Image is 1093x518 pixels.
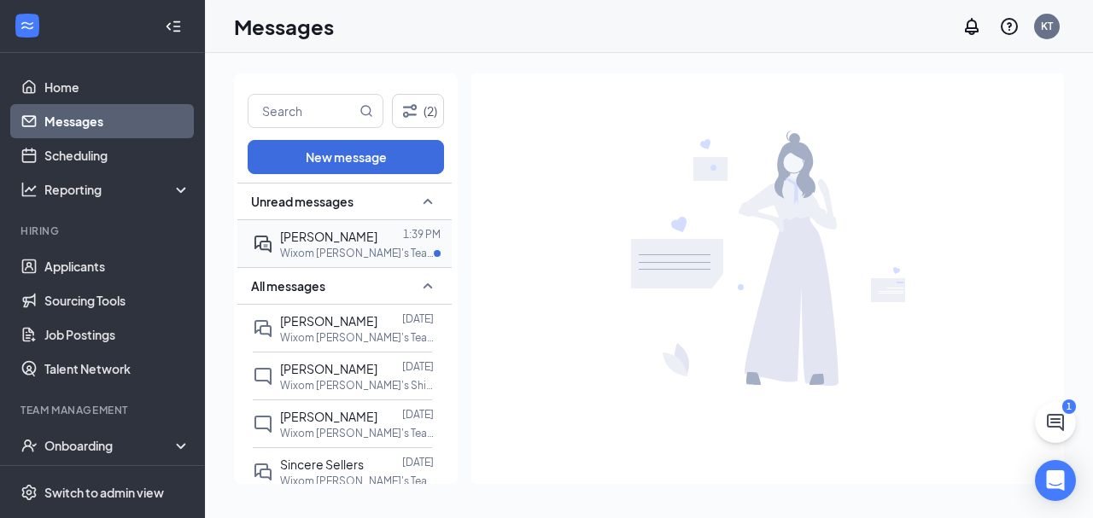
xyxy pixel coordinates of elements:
svg: ChatInactive [253,366,273,387]
h1: Messages [234,12,334,41]
svg: SmallChevronUp [418,276,438,296]
svg: DoubleChat [253,462,273,482]
span: [PERSON_NAME] [280,409,377,424]
a: Talent Network [44,352,190,386]
p: 1:39 PM [403,227,441,242]
span: Unread messages [251,193,354,210]
button: Filter (2) [392,94,444,128]
p: [DATE] [402,455,434,469]
button: New message [248,140,444,174]
p: Wixom [PERSON_NAME]'s Team Member (Impact Ventures) at Wixom [280,426,434,440]
svg: SmallChevronUp [418,191,438,212]
div: KT [1041,19,1053,33]
span: [PERSON_NAME] [280,361,377,376]
svg: UserCheck [20,437,38,454]
svg: WorkstreamLogo [19,17,36,34]
span: [PERSON_NAME] [280,229,377,244]
svg: QuestionInfo [999,16,1020,37]
p: Wixom [PERSON_NAME]'s Team Member (Impact Ventures) at Wixom [280,474,434,488]
svg: MagnifyingGlass [359,104,373,118]
input: Search [248,95,356,127]
svg: ChatActive [1045,412,1066,433]
div: Open Intercom Messenger [1035,460,1076,501]
svg: DoubleChat [253,318,273,339]
div: Switch to admin view [44,484,164,501]
a: Team [44,463,190,497]
p: [DATE] [402,359,434,374]
a: Sourcing Tools [44,283,190,317]
div: Team Management [20,403,187,417]
svg: ChatInactive [253,414,273,434]
p: Wixom [PERSON_NAME]'s Team Member (Impact Ventures) at Wixom [280,330,434,345]
span: Sincere Sellers [280,457,364,472]
svg: Filter [400,101,420,121]
div: Reporting [44,181,191,198]
p: [DATE] [402,407,434,422]
svg: Analysis [20,181,38,198]
span: All messages [251,277,325,294]
a: Home [44,70,190,104]
a: Messages [44,104,190,138]
span: [PERSON_NAME] [280,313,377,329]
div: 1 [1062,399,1076,414]
a: Job Postings [44,317,190,352]
p: [DATE] [402,311,434,326]
button: ChatActive [1035,402,1076,443]
div: Hiring [20,224,187,238]
a: Applicants [44,249,190,283]
a: Scheduling [44,138,190,172]
svg: Collapse [165,18,182,35]
p: Wixom [PERSON_NAME]'s Shift Manager (ImpactVentures) at [GEOGRAPHIC_DATA] [280,378,434,393]
svg: ActiveDoubleChat [253,234,273,254]
svg: Notifications [961,16,982,37]
div: Onboarding [44,437,176,454]
svg: Settings [20,484,38,501]
p: Wixom [PERSON_NAME]'s Team Member (Impact Ventures) at Wixom [280,246,434,260]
